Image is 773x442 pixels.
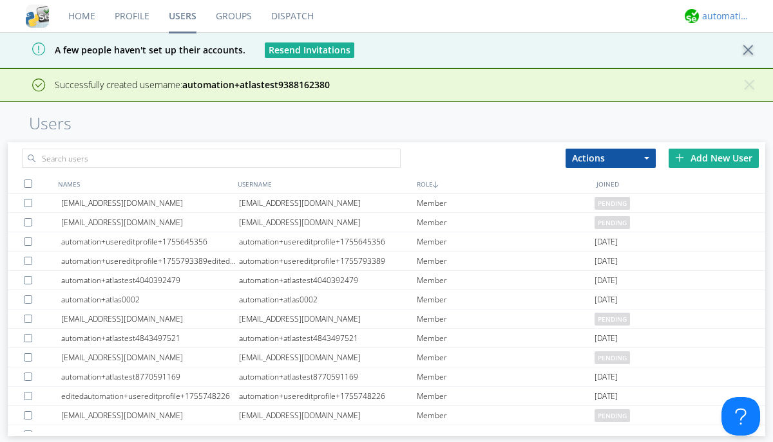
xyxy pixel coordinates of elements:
span: [DATE] [595,232,618,252]
div: [EMAIL_ADDRESS][DOMAIN_NAME] [61,213,239,232]
div: automation+atlastest8770591169 [61,367,239,386]
img: d2d01cd9b4174d08988066c6d424eccd [685,9,699,23]
span: [DATE] [595,387,618,406]
div: Member [417,213,595,232]
div: Member [417,329,595,347]
input: Search users [22,149,401,168]
div: automation+atlastest4040392479 [61,271,239,290]
div: automation+atlas [702,10,750,23]
button: Actions [566,149,656,168]
div: Member [417,252,595,270]
span: [DATE] [595,367,618,387]
div: automation+atlastest4843497521 [61,329,239,347]
div: automation+atlastest4040392479 [239,271,417,290]
div: automation+usereditprofile+1755645356 [239,232,417,251]
img: plus.svg [675,153,684,162]
div: [EMAIL_ADDRESS][DOMAIN_NAME] [61,194,239,212]
span: [DATE] [595,329,618,348]
div: [EMAIL_ADDRESS][DOMAIN_NAME] [61,309,239,328]
a: [EMAIL_ADDRESS][DOMAIN_NAME][EMAIL_ADDRESS][DOMAIN_NAME]Memberpending [8,348,765,367]
iframe: Toggle Customer Support [721,397,760,436]
div: automation+usereditprofile+1755793389 [239,252,417,270]
span: A few people haven't set up their accounts. [10,44,245,56]
a: automation+atlastest4040392479automation+atlastest4040392479Member[DATE] [8,271,765,290]
a: [EMAIL_ADDRESS][DOMAIN_NAME][EMAIL_ADDRESS][DOMAIN_NAME]Memberpending [8,309,765,329]
div: automation+usereditprofile+1755748226 [239,387,417,405]
div: Member [417,367,595,386]
div: automation+atlastest4843497521 [239,329,417,347]
div: [EMAIL_ADDRESS][DOMAIN_NAME] [239,406,417,425]
span: pending [595,409,630,422]
div: [EMAIL_ADDRESS][DOMAIN_NAME] [239,348,417,367]
div: Member [417,271,595,290]
div: [EMAIL_ADDRESS][DOMAIN_NAME] [239,309,417,328]
div: Member [417,290,595,309]
div: ROLE [414,174,593,193]
a: [EMAIL_ADDRESS][DOMAIN_NAME][EMAIL_ADDRESS][DOMAIN_NAME]Memberpending [8,213,765,232]
div: automation+atlastest8770591169 [239,367,417,386]
div: Member [417,232,595,251]
div: Add New User [669,149,759,168]
div: Member [417,348,595,367]
button: Resend Invitations [265,42,354,58]
span: Successfully created username: [55,78,330,91]
div: automation+atlas0002 [239,290,417,309]
span: [DATE] [595,290,618,309]
span: pending [595,351,630,364]
div: [EMAIL_ADDRESS][DOMAIN_NAME] [61,348,239,367]
a: automation+usereditprofile+1755793389editedautomation+usereditprofile+1755793389automation+usered... [8,252,765,271]
a: automation+atlas0002automation+atlas0002Member[DATE] [8,290,765,309]
div: [EMAIL_ADDRESS][DOMAIN_NAME] [61,406,239,425]
span: pending [595,216,630,229]
div: Member [417,309,595,328]
a: [EMAIL_ADDRESS][DOMAIN_NAME][EMAIL_ADDRESS][DOMAIN_NAME]Memberpending [8,194,765,213]
a: automation+atlastest8770591169automation+atlastest8770591169Member[DATE] [8,367,765,387]
div: Member [417,406,595,425]
img: cddb5a64eb264b2086981ab96f4c1ba7 [26,5,49,28]
strong: automation+atlastest9388162380 [182,78,330,91]
span: pending [595,197,630,210]
div: automation+usereditprofile+1755793389editedautomation+usereditprofile+1755793389 [61,252,239,270]
div: automation+usereditprofile+1755645356 [61,232,239,251]
a: automation+atlastest4843497521automation+atlastest4843497521Member[DATE] [8,329,765,348]
div: Member [417,194,595,212]
div: Member [417,387,595,405]
div: USERNAME [234,174,414,193]
div: [EMAIL_ADDRESS][DOMAIN_NAME] [239,213,417,232]
div: NAMES [55,174,234,193]
a: editedautomation+usereditprofile+1755748226automation+usereditprofile+1755748226Member[DATE] [8,387,765,406]
div: editedautomation+usereditprofile+1755748226 [61,387,239,405]
div: JOINED [593,174,773,193]
div: automation+atlas0002 [61,290,239,309]
span: pending [595,313,630,326]
span: [DATE] [595,271,618,290]
div: [EMAIL_ADDRESS][DOMAIN_NAME] [239,194,417,212]
span: [DATE] [595,252,618,271]
a: [EMAIL_ADDRESS][DOMAIN_NAME][EMAIL_ADDRESS][DOMAIN_NAME]Memberpending [8,406,765,425]
a: automation+usereditprofile+1755645356automation+usereditprofile+1755645356Member[DATE] [8,232,765,252]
